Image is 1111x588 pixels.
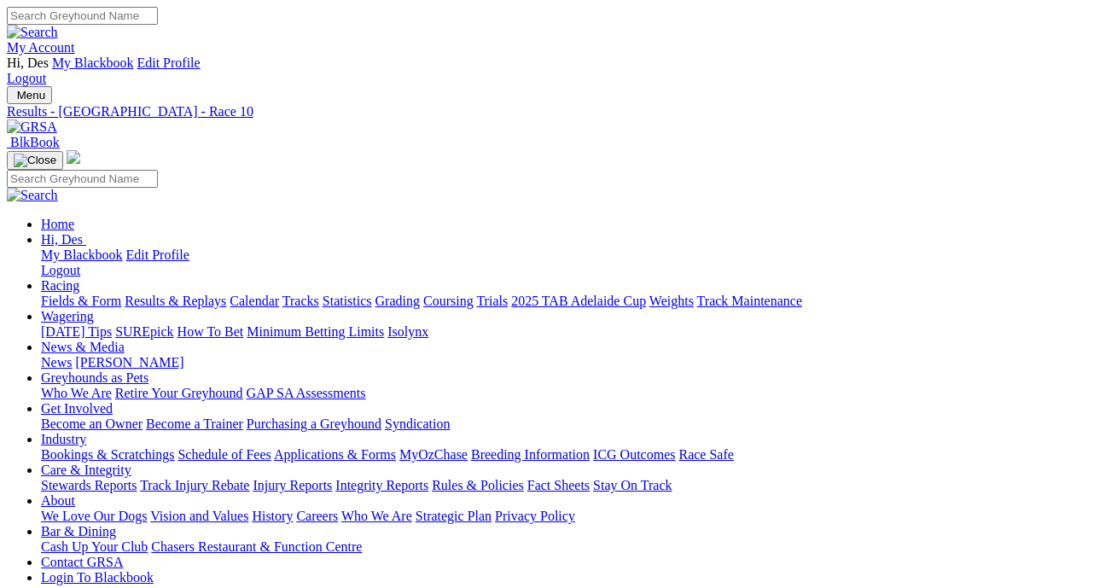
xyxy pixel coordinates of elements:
[41,355,1104,370] div: News & Media
[41,247,123,262] a: My Blackbook
[115,324,173,339] a: SUREpick
[7,86,52,104] button: Toggle navigation
[41,294,1104,309] div: Racing
[52,55,134,70] a: My Blackbook
[67,150,80,164] img: logo-grsa-white.png
[247,324,384,339] a: Minimum Betting Limits
[7,119,57,135] img: GRSA
[140,478,249,492] a: Track Injury Rebate
[41,478,137,492] a: Stewards Reports
[7,170,158,188] input: Search
[177,324,244,339] a: How To Bet
[41,263,80,277] a: Logout
[385,416,450,431] a: Syndication
[41,401,113,416] a: Get Involved
[41,447,174,462] a: Bookings & Scratchings
[247,416,381,431] a: Purchasing a Greyhound
[296,509,338,523] a: Careers
[282,294,319,308] a: Tracks
[41,278,79,293] a: Racing
[41,355,72,370] a: News
[230,294,279,308] a: Calendar
[593,478,672,492] a: Stay On Track
[323,294,372,308] a: Statistics
[126,247,189,262] a: Edit Profile
[41,386,112,400] a: Who We Are
[511,294,646,308] a: 2025 TAB Adelaide Cup
[335,478,428,492] a: Integrity Reports
[7,71,46,85] a: Logout
[41,447,1104,463] div: Industry
[387,324,428,339] a: Isolynx
[151,539,362,554] a: Chasers Restaurant & Function Centre
[7,104,1104,119] a: Results - [GEOGRAPHIC_DATA] - Race 10
[146,416,243,431] a: Become a Trainer
[527,478,590,492] a: Fact Sheets
[41,370,148,385] a: Greyhounds as Pets
[41,463,131,477] a: Care & Integrity
[41,309,94,323] a: Wagering
[253,478,332,492] a: Injury Reports
[423,294,474,308] a: Coursing
[41,509,1104,524] div: About
[274,447,396,462] a: Applications & Forms
[41,340,125,354] a: News & Media
[7,151,63,170] button: Toggle navigation
[10,135,60,149] span: BlkBook
[41,539,1104,555] div: Bar & Dining
[375,294,420,308] a: Grading
[150,509,248,523] a: Vision and Values
[476,294,508,308] a: Trials
[247,386,366,400] a: GAP SA Assessments
[125,294,226,308] a: Results & Replays
[14,154,56,167] img: Close
[41,432,86,446] a: Industry
[399,447,468,462] a: MyOzChase
[41,324,1104,340] div: Wagering
[41,386,1104,401] div: Greyhounds as Pets
[41,294,121,308] a: Fields & Form
[341,509,412,523] a: Who We Are
[252,509,293,523] a: History
[7,40,75,55] a: My Account
[41,509,147,523] a: We Love Our Dogs
[75,355,183,370] a: [PERSON_NAME]
[41,478,1104,493] div: Care & Integrity
[41,539,148,554] a: Cash Up Your Club
[495,509,575,523] a: Privacy Policy
[41,324,112,339] a: [DATE] Tips
[177,447,270,462] a: Schedule of Fees
[416,509,492,523] a: Strategic Plan
[7,55,1104,86] div: My Account
[137,55,200,70] a: Edit Profile
[697,294,802,308] a: Track Maintenance
[41,232,86,247] a: Hi, Des
[41,247,1104,278] div: Hi, Des
[7,55,49,70] span: Hi, Des
[7,7,158,25] input: Search
[593,447,675,462] a: ICG Outcomes
[41,493,75,508] a: About
[7,135,60,149] a: BlkBook
[41,555,123,569] a: Contact GRSA
[7,25,58,40] img: Search
[649,294,694,308] a: Weights
[115,386,243,400] a: Retire Your Greyhound
[678,447,733,462] a: Race Safe
[41,416,1104,432] div: Get Involved
[41,524,116,539] a: Bar & Dining
[17,89,45,102] span: Menu
[7,188,58,203] img: Search
[41,570,154,585] a: Login To Blackbook
[41,416,143,431] a: Become an Owner
[41,217,74,231] a: Home
[432,478,524,492] a: Rules & Policies
[471,447,590,462] a: Breeding Information
[41,232,83,247] span: Hi, Des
